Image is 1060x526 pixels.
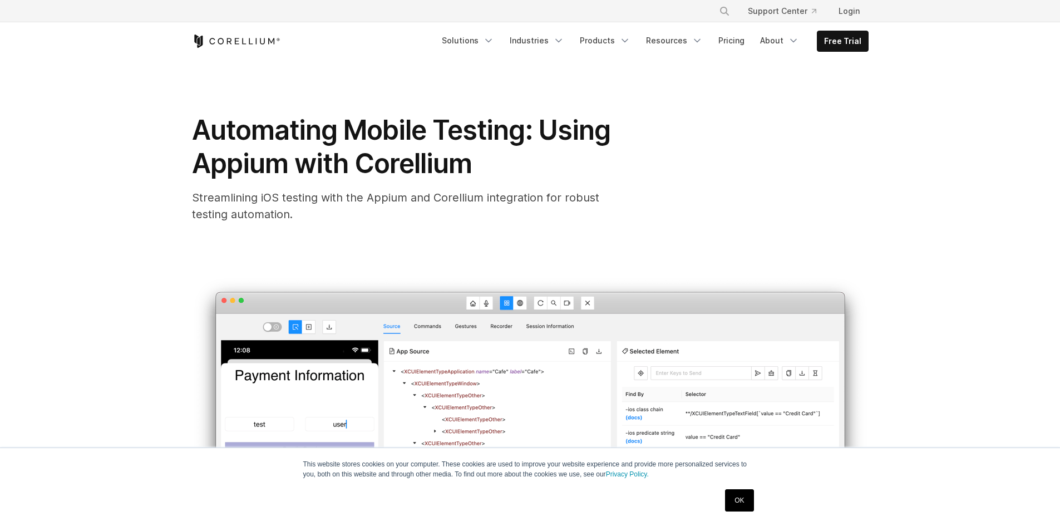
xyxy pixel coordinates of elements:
[192,114,610,180] span: Automating Mobile Testing: Using Appium with Corellium
[817,31,868,51] a: Free Trial
[739,1,825,21] a: Support Center
[503,31,571,51] a: Industries
[712,31,751,51] a: Pricing
[303,459,757,479] p: This website stores cookies on your computer. These cookies are used to improve your website expe...
[725,489,753,512] a: OK
[714,1,734,21] button: Search
[573,31,637,51] a: Products
[435,31,501,51] a: Solutions
[706,1,869,21] div: Navigation Menu
[192,35,280,48] a: Corellium Home
[606,470,649,478] a: Privacy Policy.
[192,191,599,221] span: Streamlining iOS testing with the Appium and Corellium integration for robust testing automation.
[639,31,709,51] a: Resources
[753,31,806,51] a: About
[435,31,869,52] div: Navigation Menu
[830,1,869,21] a: Login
